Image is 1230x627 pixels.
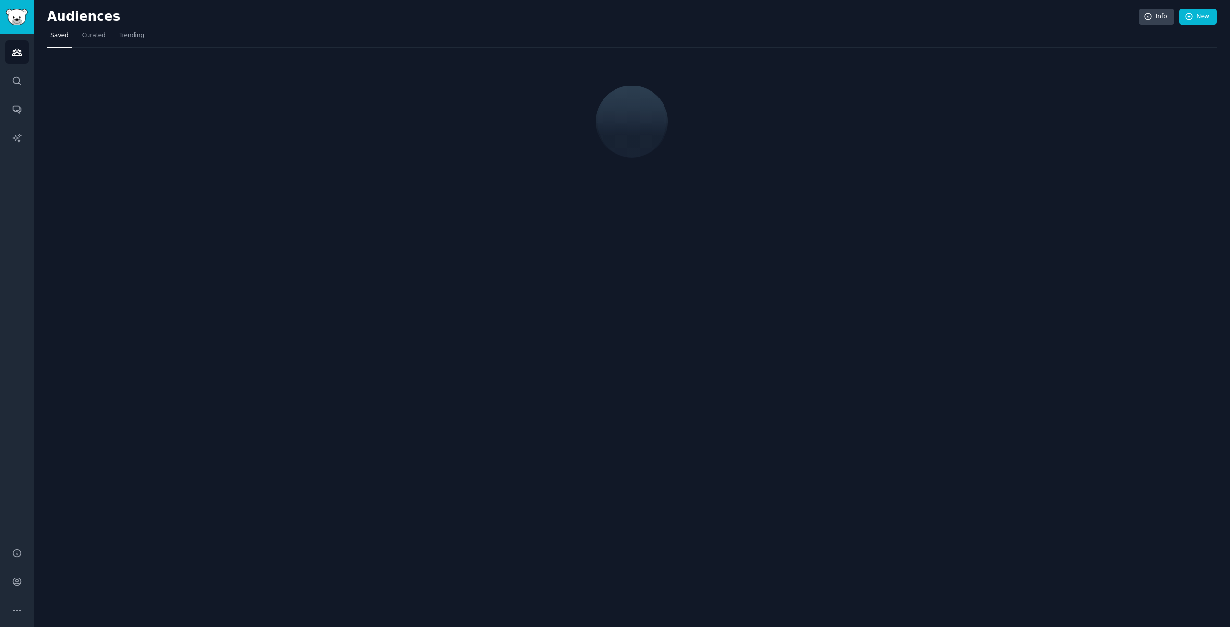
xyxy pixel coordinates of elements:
h2: Audiences [47,9,1139,25]
a: Info [1139,9,1174,25]
span: Curated [82,31,106,40]
a: Saved [47,28,72,48]
img: GummySearch logo [6,9,28,25]
span: Saved [50,31,69,40]
a: Curated [79,28,109,48]
a: Trending [116,28,148,48]
span: Trending [119,31,144,40]
a: New [1179,9,1217,25]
